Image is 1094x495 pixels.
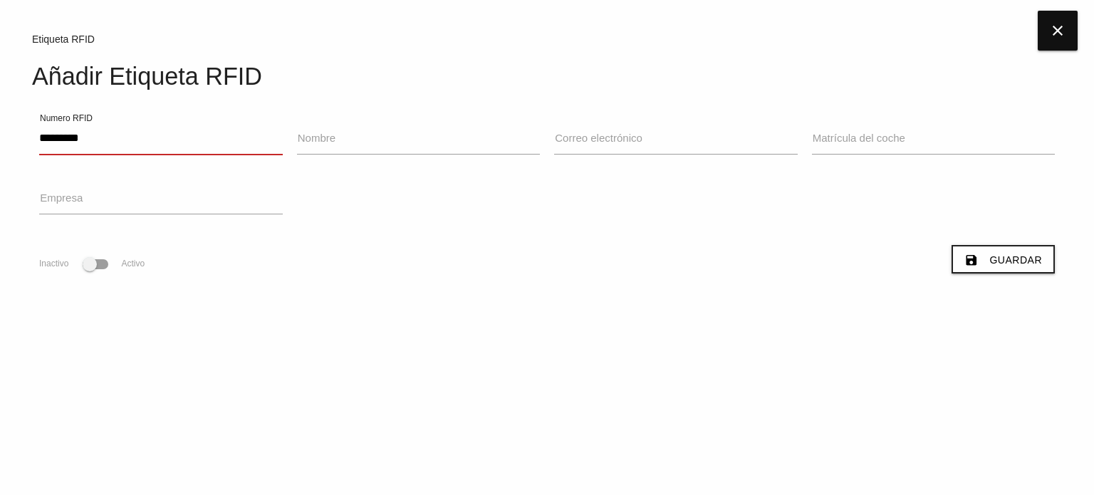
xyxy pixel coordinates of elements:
div: Etiqueta RFID [32,32,1062,47]
i: save [964,246,979,273]
label: Correo electrónico [555,130,642,147]
button: saveGuardar [952,245,1055,273]
label: Numero RFID [40,112,93,125]
i: close [1038,11,1078,51]
span: Inactivo [39,259,68,269]
span: Activo [121,259,145,269]
span: Guardar [989,254,1042,266]
label: Empresa [40,190,83,207]
label: Nombre [298,130,335,147]
label: Matrícula del coche [813,130,905,147]
h4: Añadir Etiqueta RFID [32,63,1062,90]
